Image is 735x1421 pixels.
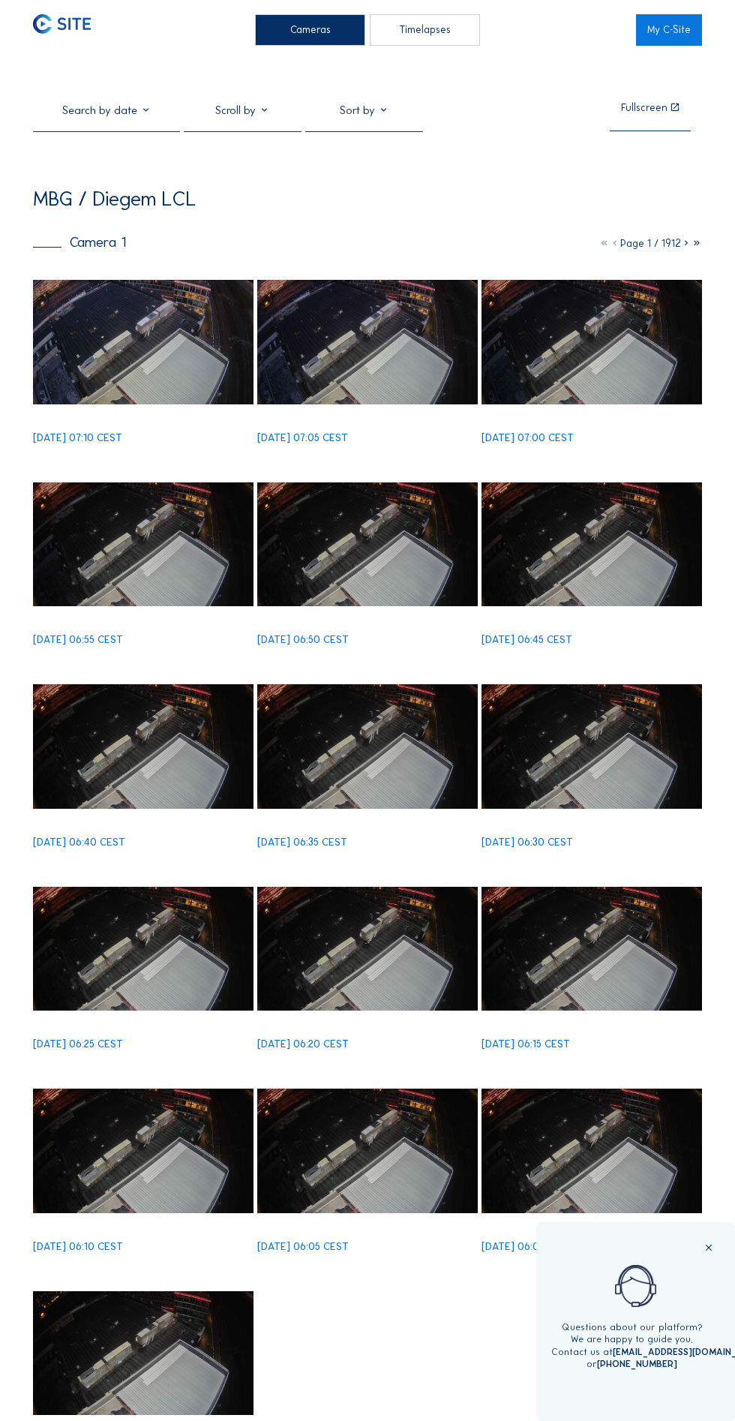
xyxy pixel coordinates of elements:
div: [DATE] 06:10 CEST [33,1242,123,1252]
div: [DATE] 06:00 CEST [481,1242,574,1252]
img: image_53330145 [481,280,702,404]
div: Cameras [255,14,365,46]
img: image_53328076 [33,1291,253,1415]
div: [DATE] 06:50 CEST [257,635,349,645]
img: image_53329009 [257,887,478,1011]
div: [DATE] 06:55 CEST [33,635,123,645]
img: operator [544,1265,727,1308]
div: We are happy to guide you. [551,1333,713,1345]
div: [DATE] 06:40 CEST [33,837,125,848]
div: [DATE] 07:00 CEST [481,433,574,443]
img: image_53330297 [257,280,478,404]
img: image_53328478 [481,1089,702,1212]
img: image_53328778 [33,1089,253,1212]
a: [PHONE_NUMBER] [597,1358,677,1369]
img: image_53329460 [257,684,478,808]
img: C-SITE Logo [33,14,91,34]
div: [DATE] 07:10 CEST [33,433,122,443]
div: [DATE] 06:20 CEST [257,1039,349,1050]
img: image_53329615 [33,684,253,808]
img: image_53329767 [481,482,702,606]
div: or [551,1358,713,1370]
div: [DATE] 07:05 CEST [257,433,348,443]
a: C-SITE Logo [33,14,99,46]
span: Page 1 / 1912 [620,237,681,250]
div: Camera 1 [33,235,126,249]
img: image_53330074 [33,482,253,606]
div: MBG / Diegem LCL [33,188,196,209]
img: image_53330445 [33,280,253,404]
div: [DATE] 06:45 CEST [481,635,572,645]
div: [DATE] 06:25 CEST [33,1039,123,1050]
a: My C-Site [636,14,702,46]
img: image_53329312 [481,684,702,808]
div: Contact us at [551,1346,713,1358]
img: image_53328936 [481,887,702,1011]
img: image_53329155 [33,887,253,1011]
div: Timelapses [370,14,480,46]
div: Fullscreen [621,103,667,113]
div: [DATE] 06:05 CEST [257,1242,349,1252]
div: [DATE] 06:30 CEST [481,837,573,848]
input: Search by date 󰅀 [33,104,180,117]
img: image_53329914 [257,482,478,606]
div: Questions about our platform? [551,1321,713,1333]
img: image_53328624 [257,1089,478,1212]
div: [DATE] 06:35 CEST [257,837,347,848]
div: [DATE] 06:15 CEST [481,1039,570,1050]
